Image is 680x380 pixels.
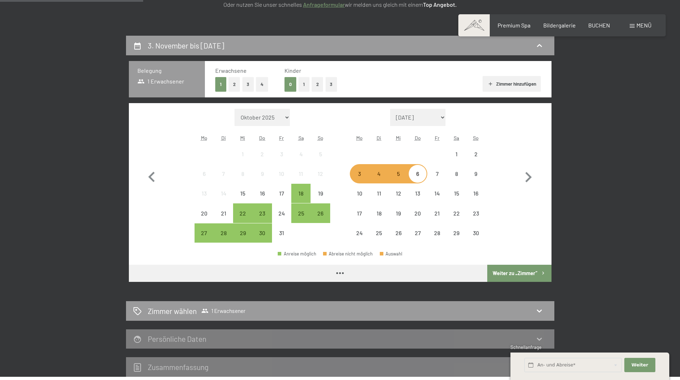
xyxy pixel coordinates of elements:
a: BUCHEN [588,22,610,29]
div: 13 [409,191,427,208]
div: Anreise nicht möglich [350,164,369,183]
div: 27 [195,230,213,248]
span: 1 Erwachsener [201,307,246,314]
div: 30 [253,230,271,248]
div: 20 [409,211,427,228]
div: Thu Oct 23 2025 [253,203,272,223]
button: 2 [312,77,323,92]
div: Tue Nov 11 2025 [369,184,389,203]
div: Anreise nicht möglich [233,184,252,203]
div: Mon Nov 10 2025 [350,184,369,203]
div: 1 [234,151,252,169]
div: Anreise nicht möglich [350,203,369,223]
abbr: Samstag [298,135,304,141]
div: Anreise nicht möglich [466,145,485,164]
div: 8 [234,171,252,189]
div: Anreise nicht möglich [311,164,330,183]
div: Anreise nicht möglich [272,203,291,223]
div: Thu Oct 09 2025 [253,164,272,183]
div: 9 [467,171,485,189]
div: Sat Nov 29 2025 [447,223,466,243]
div: Wed Oct 22 2025 [233,203,252,223]
div: 10 [273,171,291,189]
div: Auswahl [380,252,403,256]
div: Sun Nov 02 2025 [466,145,485,164]
div: Fri Nov 14 2025 [427,184,447,203]
div: Mon Oct 06 2025 [195,164,214,183]
div: Wed Nov 05 2025 [389,164,408,183]
div: 13 [195,191,213,208]
div: Sun Oct 26 2025 [311,203,330,223]
div: Thu Oct 30 2025 [253,223,272,243]
div: Anreise möglich [195,223,214,243]
div: Anreise nicht möglich [447,184,466,203]
div: Anreise möglich [233,203,252,223]
div: 30 [467,230,485,248]
div: Tue Oct 07 2025 [214,164,233,183]
div: 17 [273,191,291,208]
div: Anreise nicht möglich [291,145,311,164]
div: Fri Oct 03 2025 [272,145,291,164]
span: Kinder [284,67,301,74]
div: Anreise nicht möglich [408,223,427,243]
abbr: Samstag [454,135,459,141]
div: 5 [389,171,407,189]
div: Anreise nicht möglich [214,164,233,183]
div: 24 [273,211,291,228]
div: Anreise möglich [311,203,330,223]
div: Anreise nicht möglich [272,184,291,203]
div: Anreise nicht möglich [408,164,427,183]
span: Schnellanfrage [510,344,542,350]
div: Fri Oct 31 2025 [272,223,291,243]
div: Thu Nov 20 2025 [408,203,427,223]
div: Anreise nicht möglich [253,184,272,203]
button: Weiter zu „Zimmer“ [487,265,551,282]
div: 12 [311,171,329,189]
abbr: Montag [201,135,207,141]
div: Mon Oct 13 2025 [195,184,214,203]
div: Mon Nov 24 2025 [350,223,369,243]
div: 3 [351,171,368,189]
div: Anreise nicht möglich [291,164,311,183]
div: 7 [428,171,446,189]
div: Anreise nicht möglich [369,223,389,243]
div: Thu Nov 27 2025 [408,223,427,243]
button: 4 [256,77,268,92]
abbr: Sonntag [318,135,323,141]
div: Anreise nicht möglich [447,203,466,223]
div: Sun Oct 05 2025 [311,145,330,164]
div: Thu Oct 16 2025 [253,184,272,203]
div: 16 [253,191,271,208]
div: 15 [448,191,465,208]
div: Sat Nov 22 2025 [447,203,466,223]
div: 12 [389,191,407,208]
div: Tue Nov 25 2025 [369,223,389,243]
div: Anreise möglich [253,203,272,223]
div: 27 [409,230,427,248]
div: Mon Oct 20 2025 [195,203,214,223]
a: Bildergalerie [543,22,576,29]
div: Thu Nov 06 2025 [408,164,427,183]
div: Anreise nicht möglich [447,145,466,164]
div: 6 [195,171,213,189]
div: Wed Nov 19 2025 [389,203,408,223]
div: Tue Nov 04 2025 [369,164,389,183]
div: Fri Oct 17 2025 [272,184,291,203]
div: 4 [370,171,388,189]
div: Mon Oct 27 2025 [195,223,214,243]
div: 23 [467,211,485,228]
div: Sat Nov 08 2025 [447,164,466,183]
div: Anreise möglich [291,203,311,223]
span: Menü [636,22,651,29]
div: 18 [370,211,388,228]
div: Anreise möglich [291,184,311,203]
div: 19 [311,191,329,208]
div: Anreise nicht möglich [272,223,291,243]
div: Anreise nicht möglich [253,164,272,183]
div: Anreise nicht möglich [233,164,252,183]
div: Wed Nov 12 2025 [389,184,408,203]
div: 24 [351,230,368,248]
div: Anreise nicht möglich [466,223,485,243]
div: Anreise nicht möglich [466,203,485,223]
div: 20 [195,211,213,228]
